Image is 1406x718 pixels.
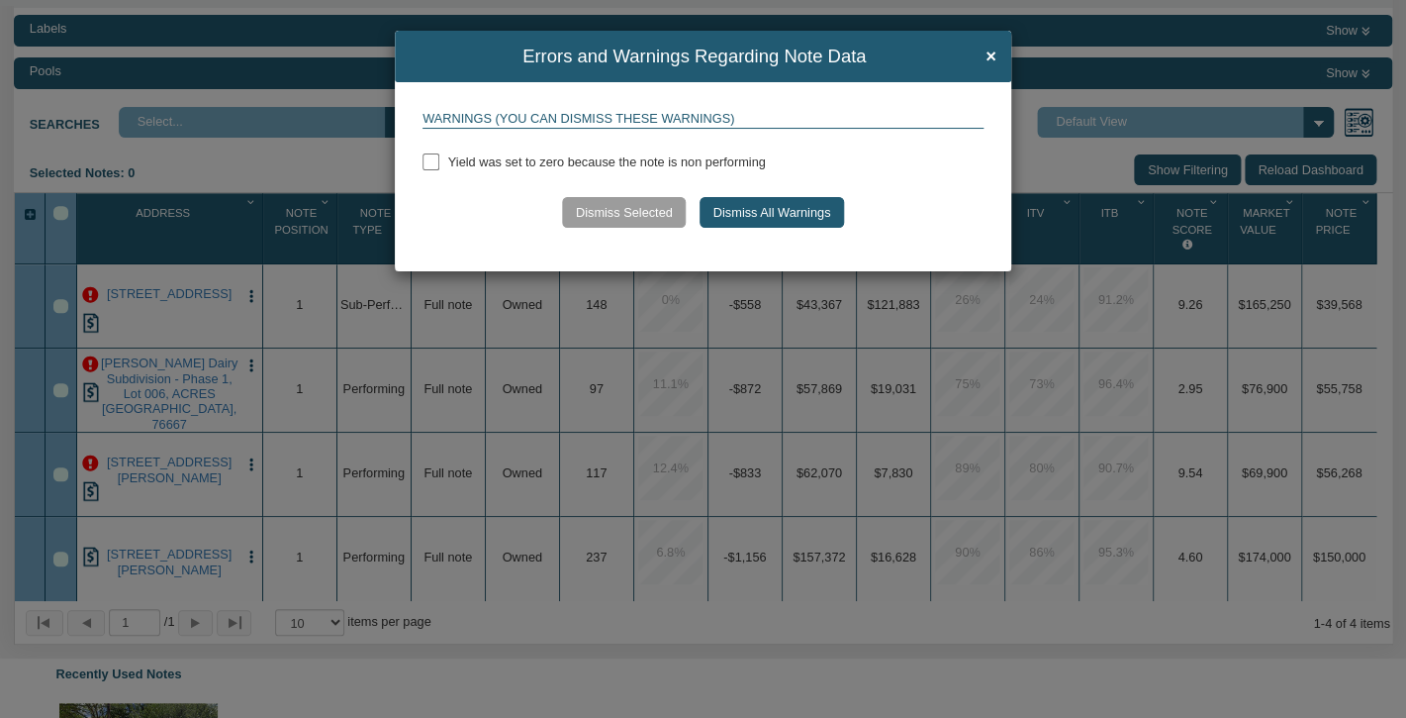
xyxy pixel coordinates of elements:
[448,154,766,169] span: Yield was set to zero because the note is non performing
[422,110,984,129] div: Warnings (You can dismiss these warnings)
[562,197,686,228] button: Dismiss Selected
[700,197,844,228] button: Dismiss All Warnings
[985,47,996,66] span: ×
[410,47,979,66] span: Errors and Warnings Regarding Note Data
